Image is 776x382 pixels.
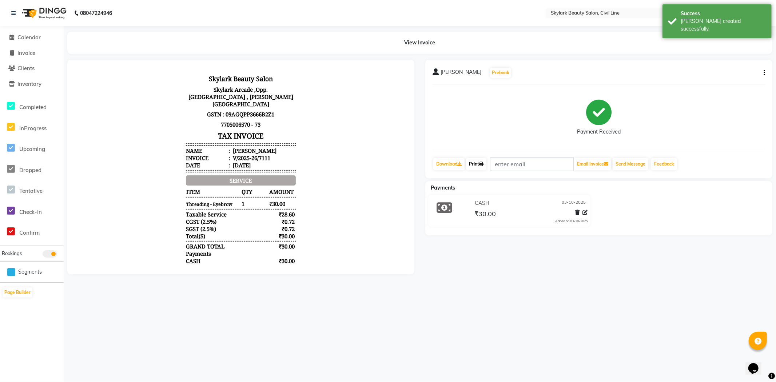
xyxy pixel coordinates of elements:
[17,80,41,87] span: Inventory
[555,219,588,224] div: Added on 03-10-2025
[187,166,221,173] div: ₹30.00
[2,49,62,57] a: Invoice
[19,104,47,111] span: Completed
[111,6,221,17] h3: Skylark Beauty Salon
[154,87,155,95] span: :
[187,158,221,166] div: ₹0.72
[2,64,62,73] a: Clients
[111,42,221,52] p: GSTN : 09AGQPP3666B2Z1
[111,190,126,198] span: CASH
[19,125,47,132] span: InProgress
[187,151,221,158] div: ₹0.72
[187,144,221,151] div: ₹28.60
[490,157,574,171] input: enter email
[167,121,194,129] span: QTY
[111,198,123,205] div: Paid
[2,250,22,256] span: Bookings
[574,158,611,170] button: Email Invoice
[431,184,455,191] span: Payments
[194,133,221,141] span: ₹30.00
[745,353,769,375] iframe: chat widget
[19,208,42,215] span: Check-In
[111,183,136,190] div: Payments
[111,166,131,173] div: Total(S)
[154,80,155,87] span: :
[157,80,202,87] div: [PERSON_NAME]
[167,133,194,141] span: 1
[111,134,166,141] small: Threading - Eyebrow
[490,68,511,78] button: Prebook
[3,287,32,298] button: Page Builder
[2,33,62,42] a: Calendar
[111,176,150,183] div: GRAND TOTAL
[19,187,43,194] span: Tentative
[67,32,772,54] div: View Invoice
[187,198,221,205] div: ₹30.00
[111,95,155,102] div: Date
[19,167,41,174] span: Dropped
[18,268,42,276] span: Segments
[577,128,621,136] div: Payment Received
[111,52,221,63] p: 7705006570 - 73
[157,95,176,102] div: [DATE]
[111,151,142,158] div: CGST (2.5%)
[187,190,221,198] div: ₹30.00
[80,3,112,23] b: 08047224946
[17,34,41,41] span: Calendar
[157,87,196,95] div: V/2025-26/7111
[194,121,221,129] span: AMOUNT
[187,176,221,183] div: ₹30.00
[111,80,155,87] div: Name
[441,68,481,79] span: [PERSON_NAME]
[154,95,155,102] span: :
[681,10,766,17] div: Success
[111,158,142,166] div: SGST (2.5%)
[111,121,166,129] span: ITEM
[613,158,648,170] button: Send Message
[17,49,35,56] span: Invoice
[111,108,221,119] div: service
[111,144,152,151] div: Taxable Service
[19,3,68,23] img: logo
[19,146,45,152] span: Upcoming
[562,199,586,207] span: 03-10-2025
[651,158,677,170] a: Feedback
[681,17,766,33] div: Bill created successfully.
[19,229,40,236] span: Confirm
[111,63,221,75] h3: TAX INVOICE
[466,158,486,170] a: Print
[111,87,155,95] div: Invoice
[433,158,465,170] a: Download
[474,210,496,220] span: ₹30.00
[2,80,62,88] a: Inventory
[475,199,489,207] span: CASH
[111,17,221,42] p: Skylark Arcade ,Opp. [GEOGRAPHIC_DATA] , [PERSON_NAME][GEOGRAPHIC_DATA]
[17,65,35,72] span: Clients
